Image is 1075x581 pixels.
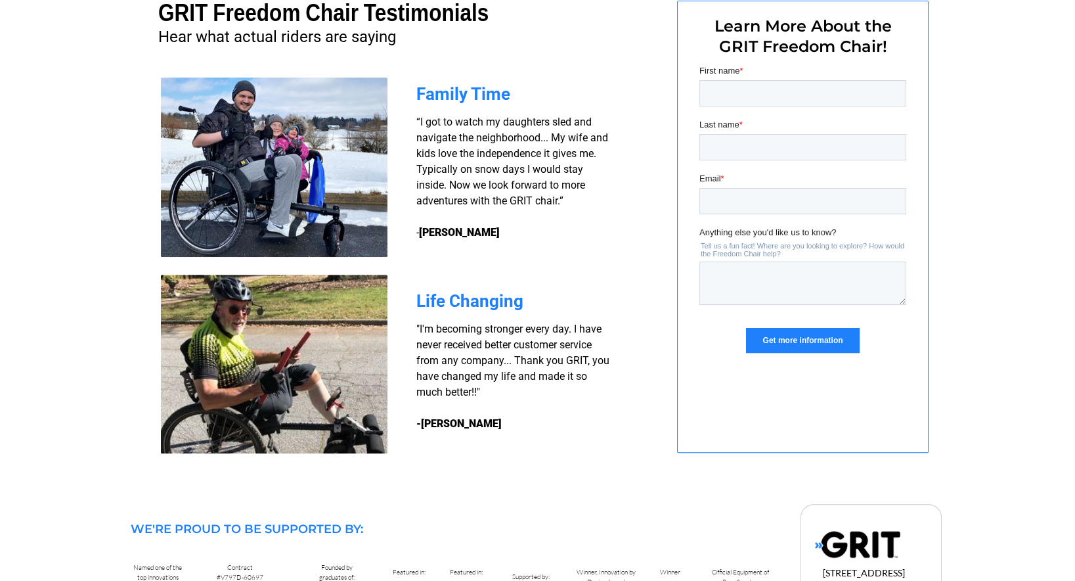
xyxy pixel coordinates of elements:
span: Winner [660,568,680,576]
strong: -[PERSON_NAME] [416,417,502,430]
span: Family Time [416,84,510,104]
span: Featured in: [450,568,483,576]
span: Hear what actual riders are saying [158,28,396,46]
span: Learn More About the GRIT Freedom Chair! [714,16,892,56]
span: "I'm becoming stronger every day. I have never received better customer service from any company.... [416,323,609,398]
iframe: Form 0 [699,64,906,364]
strong: [PERSON_NAME] [419,226,500,239]
span: WE'RE PROUD TO BE SUPPORTED BY: [131,522,363,536]
span: Featured in: [393,568,426,576]
span: Life Changing [416,291,523,311]
span: “I got to watch my daughters sled and navigate the neighborhood... My wife and kids love the inde... [416,116,608,239]
span: [STREET_ADDRESS] [823,567,905,578]
span: Supported by: [512,572,550,581]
